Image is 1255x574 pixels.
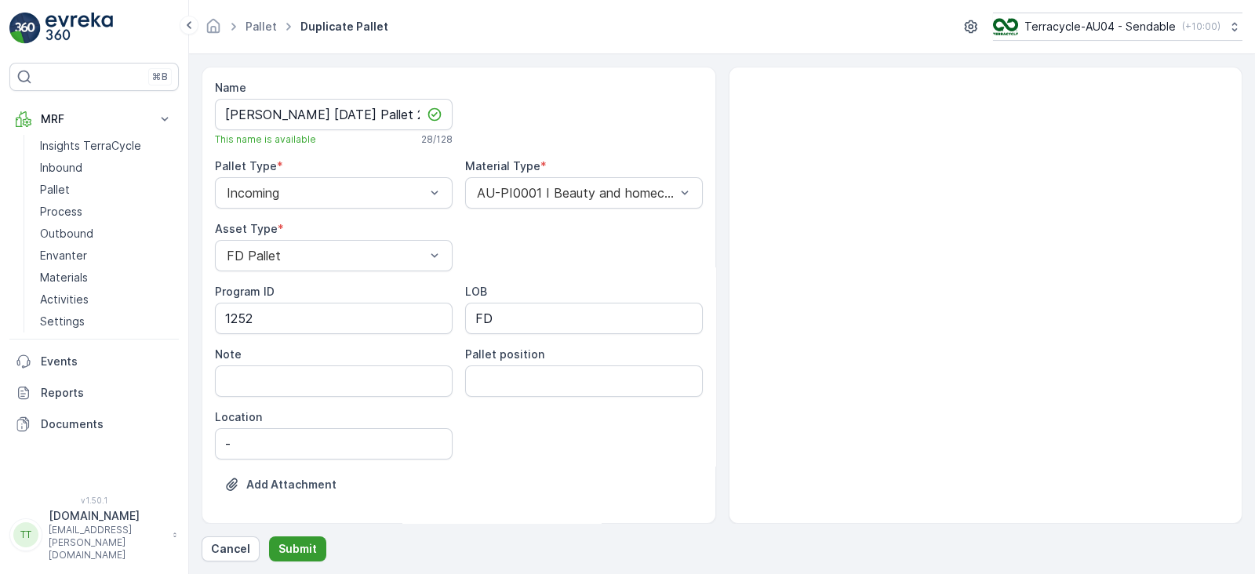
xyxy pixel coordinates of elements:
[465,285,487,298] label: LOB
[9,377,179,409] a: Reports
[34,223,179,245] a: Outbound
[40,204,82,220] p: Process
[13,522,38,547] div: TT
[40,270,88,285] p: Materials
[246,20,277,33] a: Pallet
[152,71,168,83] p: ⌘B
[34,179,179,201] a: Pallet
[40,314,85,329] p: Settings
[40,226,93,242] p: Outbound
[993,13,1242,41] button: Terracycle-AU04 - Sendable(+10:00)
[34,201,179,223] a: Process
[9,409,179,440] a: Documents
[9,104,179,135] button: MRF
[297,19,391,35] span: Duplicate Pallet
[993,18,1018,35] img: terracycle_logo.png
[215,347,242,361] label: Note
[40,248,87,263] p: Envanter
[34,311,179,332] a: Settings
[34,289,179,311] a: Activities
[49,524,165,561] p: [EMAIL_ADDRESS][PERSON_NAME][DOMAIN_NAME]
[215,285,275,298] label: Program ID
[465,347,544,361] label: Pallet position
[215,133,316,146] span: This name is available
[269,536,326,561] button: Submit
[9,496,179,505] span: v 1.50.1
[40,182,70,198] p: Pallet
[41,385,173,401] p: Reports
[215,410,262,423] label: Location
[9,346,179,377] a: Events
[246,477,336,492] p: Add Attachment
[215,472,346,497] button: Upload File
[215,81,246,94] label: Name
[1182,20,1220,33] p: ( +10:00 )
[34,245,179,267] a: Envanter
[9,13,41,44] img: logo
[278,541,317,557] p: Submit
[211,541,250,557] p: Cancel
[9,508,179,561] button: TT[DOMAIN_NAME][EMAIL_ADDRESS][PERSON_NAME][DOMAIN_NAME]
[41,111,147,127] p: MRF
[45,13,113,44] img: logo_light-DOdMpM7g.png
[215,222,278,235] label: Asset Type
[202,536,260,561] button: Cancel
[34,267,179,289] a: Materials
[40,138,141,154] p: Insights TerraCycle
[465,159,540,173] label: Material Type
[205,24,222,37] a: Homepage
[40,292,89,307] p: Activities
[1024,19,1176,35] p: Terracycle-AU04 - Sendable
[49,508,165,524] p: [DOMAIN_NAME]
[34,157,179,179] a: Inbound
[215,159,277,173] label: Pallet Type
[41,354,173,369] p: Events
[34,135,179,157] a: Insights TerraCycle
[40,160,82,176] p: Inbound
[41,416,173,432] p: Documents
[421,133,453,146] p: 28 / 128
